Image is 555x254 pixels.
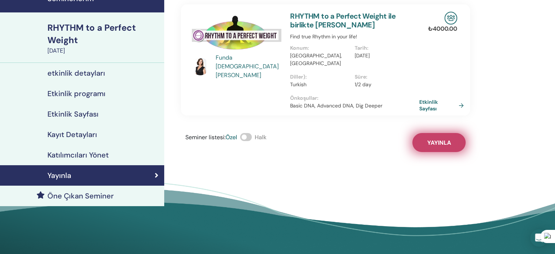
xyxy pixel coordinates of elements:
p: 1/2 day [355,81,415,88]
p: ₺ 4000.00 [428,24,457,33]
button: Yayınla [412,133,466,152]
div: [DATE] [47,46,160,55]
p: Süre : [355,73,415,81]
img: In-Person Seminar [444,12,457,24]
a: RHYTHM to a Perfect Weight ile birlikte [PERSON_NAME] [290,11,396,30]
span: Seminer listesi : [185,133,226,141]
div: Open Intercom Messenger [530,229,548,247]
span: Yayınla [427,139,451,147]
h4: Etkinlik programı [47,89,105,98]
p: Tarih : [355,44,415,52]
span: Halk [255,133,266,141]
a: Funda [DEMOGRAPHIC_DATA][PERSON_NAME] [216,53,283,80]
p: Önkoşullar : [290,94,419,102]
p: Konum : [290,44,350,52]
h4: Öne Çıkan Seminer [47,192,114,200]
p: [DATE] [355,52,415,60]
img: RHYTHM to a Perfect Weight [192,12,281,56]
img: default.jpg [192,58,209,75]
h4: etkinlik detayları [47,69,105,77]
div: RHYTHM to a Perfect Weight [47,22,160,46]
p: Turkish [290,81,350,88]
h4: Yayınla [47,171,71,180]
span: Özel [226,133,237,141]
a: Etkinlik Sayfası [419,99,467,112]
p: Find true Rhythm in your life! [290,33,419,41]
a: RHYTHM to a Perfect Weight[DATE] [43,22,164,55]
p: [GEOGRAPHIC_DATA], [GEOGRAPHIC_DATA] [290,52,350,67]
h4: Katılımcıları Yönet [47,151,109,159]
h4: Etkinlik Sayfası [47,110,99,118]
h4: Kayıt Detayları [47,130,97,139]
p: Basic DNA, Advanced DNA, Dig Deeper [290,102,419,110]
p: Diller) : [290,73,350,81]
